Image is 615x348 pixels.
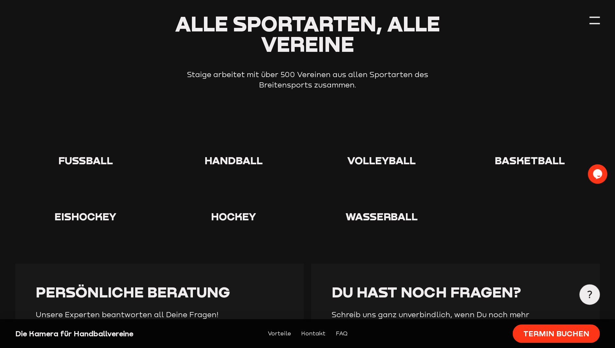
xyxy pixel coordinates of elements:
[588,164,609,184] iframe: chat widget
[346,210,418,223] span: Wasserball
[513,324,600,343] a: Termin buchen
[205,154,263,167] span: Handball
[332,309,579,330] p: Schreib uns ganz unverbindlich, wenn Du noch mehr Informationen brauchst!
[268,329,291,338] a: Vorteile
[15,329,156,339] div: Die Kamera für Handballvereine
[178,69,437,90] p: Staige arbeitet mit über 500 Vereinen aus allen Sportarten des Breitensports zusammen.
[36,309,283,319] p: Unsere Experten beantworten all Deine Fragen!
[36,283,230,301] span: Persönliche Beratung
[494,154,564,167] span: Basketball
[211,210,256,223] span: Hockey
[301,329,325,338] a: Kontakt
[175,11,440,56] span: Alle Sportarten, alle Vereine
[347,154,416,167] span: Volleyball
[54,210,116,223] span: Eishockey
[332,283,521,301] span: Du hast noch Fragen?
[336,329,347,338] a: FAQ
[58,154,113,167] span: Fußball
